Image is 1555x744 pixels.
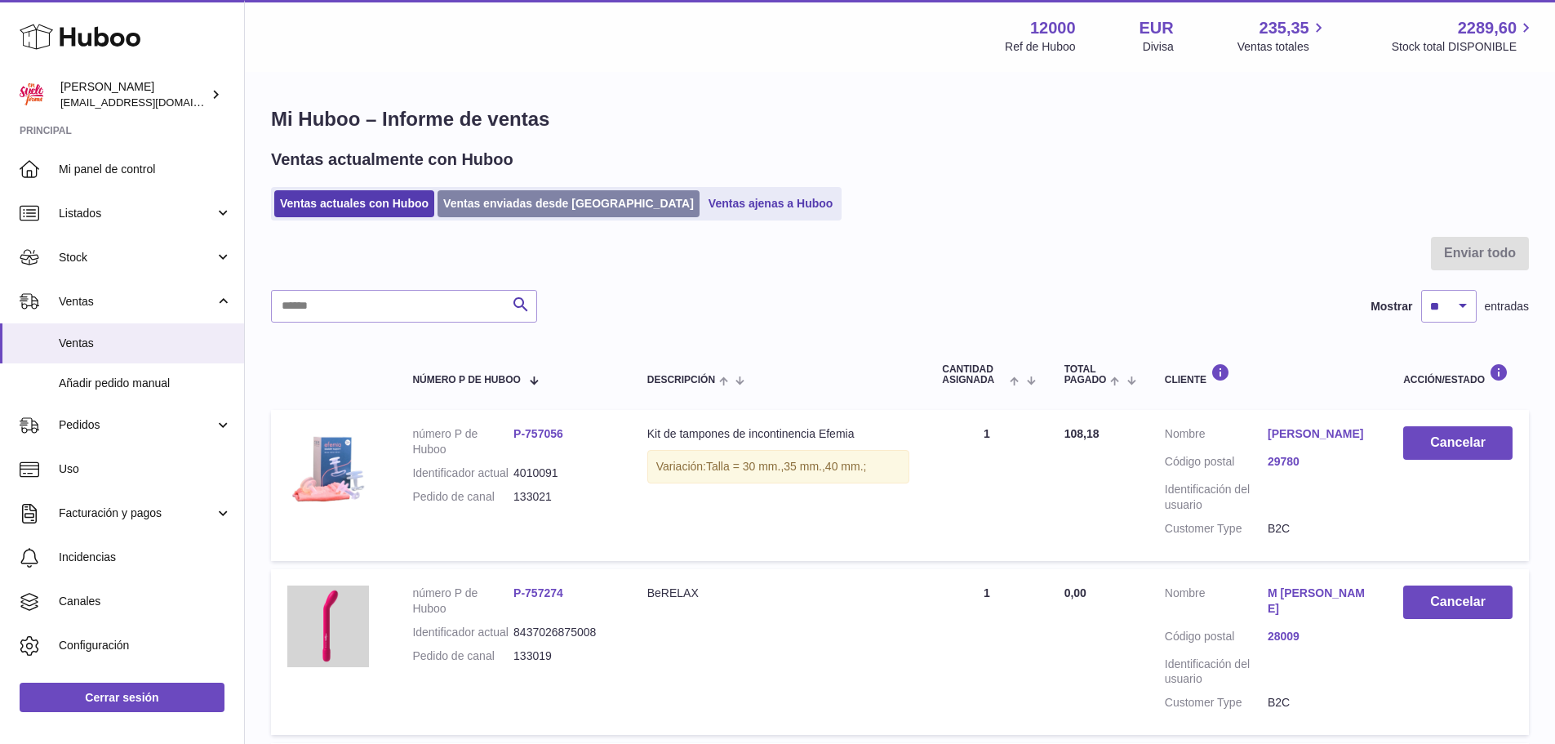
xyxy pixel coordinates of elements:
dt: Nombre [1165,426,1268,446]
div: Divisa [1143,39,1174,55]
div: Cliente [1165,363,1371,385]
a: 2289,60 Stock total DISPONIBLE [1392,17,1535,55]
dt: Pedido de canal [412,489,513,505]
dt: Customer Type [1165,521,1268,537]
a: Ventas ajenas a Huboo [703,190,839,217]
td: 1 [926,569,1047,735]
button: Cancelar [1403,586,1513,619]
span: Uso [59,461,232,477]
strong: EUR [1140,17,1174,39]
div: Acción/Estado [1403,363,1513,385]
span: Pedidos [59,417,215,433]
a: 235,35 Ventas totales [1237,17,1328,55]
span: Total pagado [1064,364,1107,385]
dt: Customer Type [1165,695,1268,711]
div: Variación: [647,450,910,483]
span: entradas [1485,299,1529,314]
a: [PERSON_NAME] [1268,426,1371,442]
span: Stock [59,250,215,265]
span: Cantidad ASIGNADA [942,364,1006,385]
span: Canales [59,594,232,609]
a: P-757274 [513,586,563,599]
h2: Ventas actualmente con Huboo [271,149,513,171]
img: internalAdmin-12000@internal.huboo.com [20,82,44,107]
span: Facturación y pagos [59,506,215,521]
span: Ventas [59,336,232,351]
span: 0,00 [1064,586,1086,599]
h1: Mi Huboo – Informe de ventas [271,106,1529,132]
a: Ventas actuales con Huboo [274,190,434,217]
a: M [PERSON_NAME] [1268,586,1371,617]
a: P-757056 [513,427,563,440]
dd: 133021 [513,489,615,505]
span: Listados [59,206,215,221]
span: [EMAIL_ADDRESS][DOMAIN_NAME] [60,96,240,109]
img: Efemia-kit-3-tamanos-tampon-incontinencia-urinaria-paraguas-vaginal.jpg [287,426,369,508]
span: 108,18 [1064,427,1100,440]
span: Descripción [647,375,715,385]
span: número P de Huboo [412,375,520,385]
button: Cancelar [1403,426,1513,460]
dt: Pedido de canal [412,648,513,664]
span: Talla = 30 mm.,35 mm.,40 mm.; [706,460,866,473]
div: BeRELAX [647,586,910,601]
dt: Identificador actual [412,625,513,640]
a: Cerrar sesión [20,683,224,712]
dt: número P de Huboo [412,426,513,457]
span: Incidencias [59,550,232,565]
dt: Identificación del usuario [1165,482,1268,513]
div: Kit de tampones de incontinencia Efemia [647,426,910,442]
dd: 4010091 [513,466,615,481]
dt: Identificación del usuario [1165,657,1268,688]
div: [PERSON_NAME] [60,79,207,110]
dd: B2C [1268,521,1371,537]
img: Bgee-classic-by-esf.jpg [287,586,369,667]
span: Añadir pedido manual [59,376,232,391]
dd: B2C [1268,695,1371,711]
strong: 12000 [1030,17,1076,39]
dd: 133019 [513,648,615,664]
span: Ventas [59,294,215,310]
span: 235,35 [1260,17,1309,39]
span: Ventas totales [1237,39,1328,55]
a: 29780 [1268,454,1371,470]
label: Mostrar [1371,299,1412,314]
dt: Nombre [1165,586,1268,621]
div: Ref de Huboo [1005,39,1075,55]
a: Ventas enviadas desde [GEOGRAPHIC_DATA] [438,190,700,217]
dt: número P de Huboo [412,586,513,617]
a: 28009 [1268,629,1371,644]
span: Configuración [59,638,232,653]
dt: Código postal [1165,454,1268,474]
span: Mi panel de control [59,162,232,177]
span: 2289,60 [1458,17,1517,39]
span: Stock total DISPONIBLE [1392,39,1535,55]
dt: Identificador actual [412,466,513,481]
dt: Código postal [1165,629,1268,648]
td: 1 [926,410,1047,560]
dd: 8437026875008 [513,625,615,640]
